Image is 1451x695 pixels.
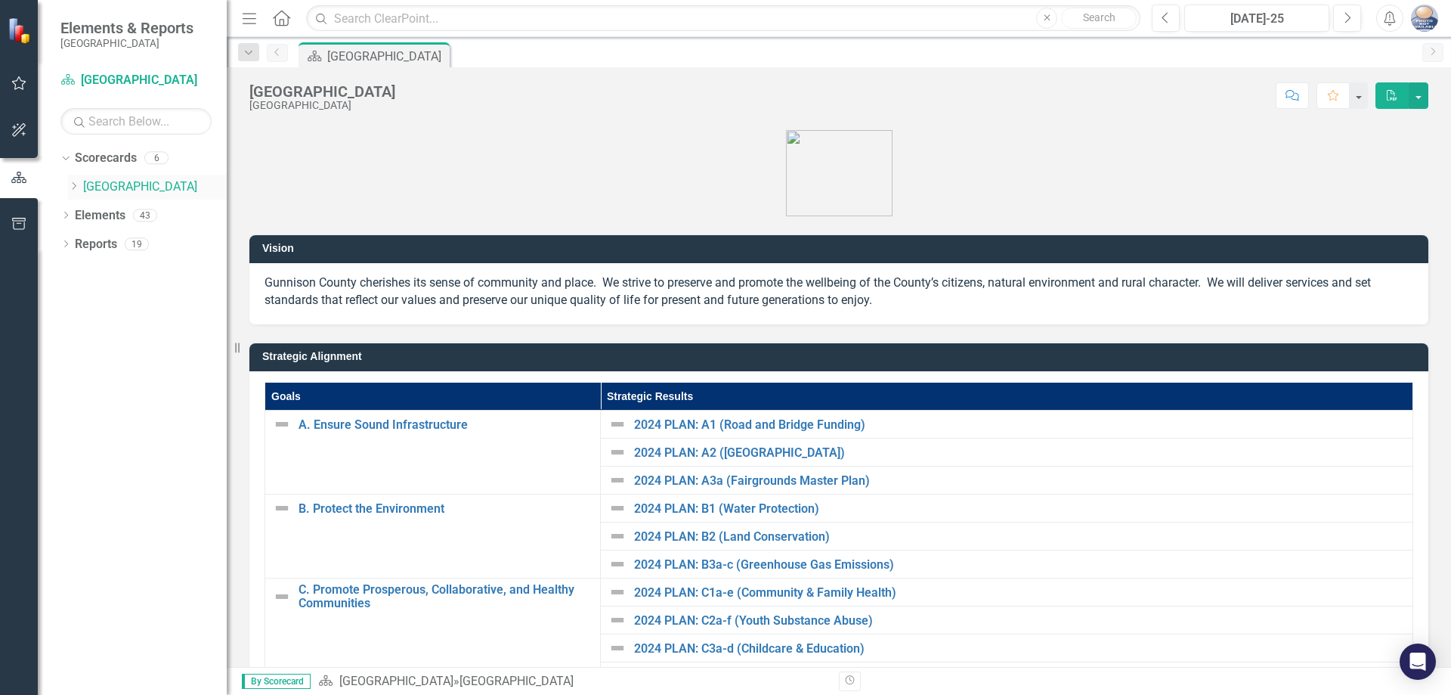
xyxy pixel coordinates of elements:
a: 2024 PLAN: C1a-e (Community & Family Health) [634,586,1405,600]
div: [GEOGRAPHIC_DATA] [459,674,574,688]
img: Not Defined [608,611,626,629]
div: [DATE]-25 [1190,10,1324,28]
span: Elements & Reports [60,19,193,37]
div: 6 [144,152,169,165]
a: 2024 PLAN: B1 (Water Protection) [634,502,1405,516]
a: Reports [75,236,117,253]
a: 2024 PLAN: B2 (Land Conservation) [634,530,1405,544]
small: [GEOGRAPHIC_DATA] [60,37,193,49]
a: [GEOGRAPHIC_DATA] [339,674,453,688]
img: Not Defined [608,415,626,433]
img: Not Defined [608,639,626,657]
a: A. Ensure Sound Infrastructure [299,418,592,432]
div: 19 [125,237,149,250]
img: Not Defined [273,499,291,517]
div: Open Intercom Messenger [1400,644,1436,680]
img: Not Defined [608,527,626,545]
a: B. Protect the Environment [299,502,592,516]
img: Not Defined [608,499,626,517]
input: Search Below... [60,108,212,135]
img: Not Defined [273,588,291,606]
a: [GEOGRAPHIC_DATA] [60,72,212,89]
img: Not Defined [608,583,626,601]
img: ClearPoint Strategy [8,17,35,44]
a: C. Promote Prosperous, Collaborative, and Healthy Communities [299,583,592,610]
img: Not Defined [608,555,626,573]
h3: Vision [262,243,1421,254]
img: Gunnison%20Co%20Logo%20E-small.png [786,130,893,216]
a: Scorecards [75,150,137,167]
div: [GEOGRAPHIC_DATA] [327,47,446,66]
div: » [318,673,828,690]
img: Not Defined [608,443,626,461]
a: 2024 PLAN: A1 (Road and Bridge Funding) [634,418,1405,432]
a: 2024 PLAN: A3a (Fairgrounds Master Plan) [634,474,1405,488]
div: [GEOGRAPHIC_DATA] [249,83,395,100]
button: Search [1061,8,1137,29]
p: Gunnison County cherishes its sense of community and place. We strive to preserve and promote the... [265,275,1413,309]
div: 43 [133,209,157,222]
span: By Scorecard [242,674,311,689]
a: 2024 PLAN: B3a-c (Greenhouse Gas Emissions) [634,558,1405,572]
img: Alexandra Cohen [1411,5,1438,32]
a: 2024 PLAN: A2 ([GEOGRAPHIC_DATA]) [634,446,1405,460]
span: Search [1083,11,1115,23]
a: 2024 PLAN: C3a-d (Childcare & Education) [634,642,1405,656]
a: 2024 PLAN: C2a-f (Youth Substance Abuse) [634,614,1405,628]
img: Not Defined [608,471,626,489]
a: [GEOGRAPHIC_DATA] [83,178,227,196]
div: [GEOGRAPHIC_DATA] [249,100,395,111]
input: Search ClearPoint... [306,5,1140,32]
img: Not Defined [273,415,291,433]
a: Elements [75,207,125,225]
button: [DATE]-25 [1184,5,1329,32]
h3: Strategic Alignment [262,351,1421,362]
